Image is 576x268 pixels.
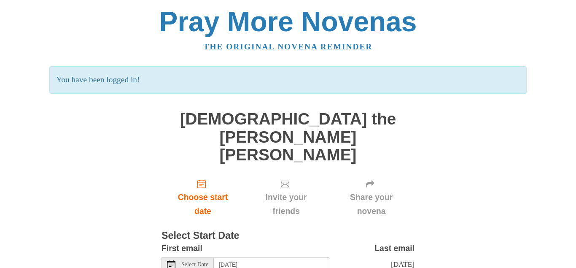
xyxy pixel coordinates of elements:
span: Share your novena [336,190,406,218]
span: Invite your friends [253,190,320,218]
h1: [DEMOGRAPHIC_DATA] the [PERSON_NAME] [PERSON_NAME] [161,110,415,164]
div: Click "Next" to confirm your start date first. [328,172,415,222]
label: Last email [374,241,415,255]
label: First email [161,241,202,255]
span: Select Date [181,262,208,268]
a: Choose start date [161,172,244,222]
span: Choose start date [170,190,236,218]
a: Pray More Novenas [159,6,417,37]
h3: Select Start Date [161,230,415,241]
div: Click "Next" to confirm your start date first. [244,172,328,222]
p: You have been logged in! [49,66,526,94]
a: The original novena reminder [204,42,373,51]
